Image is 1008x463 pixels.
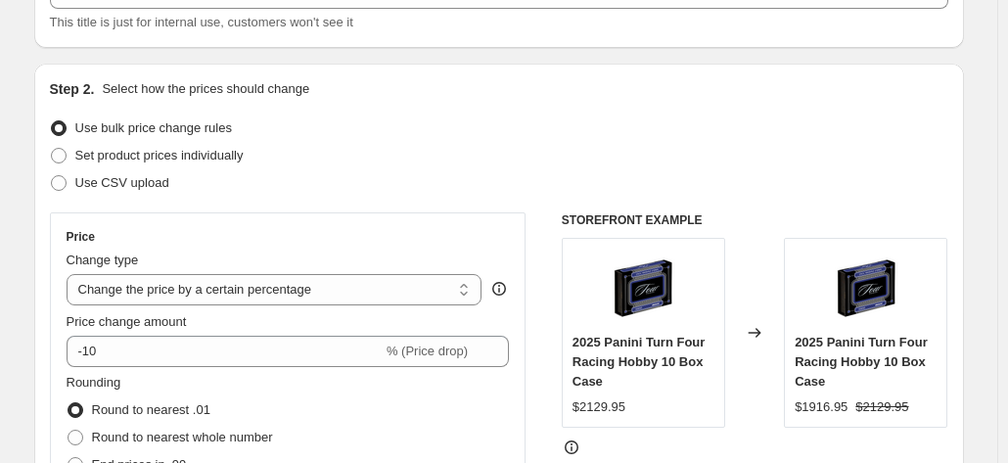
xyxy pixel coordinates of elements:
[573,397,625,417] div: $2129.95
[67,314,187,329] span: Price change amount
[67,229,95,245] h3: Price
[67,336,383,367] input: -15
[67,375,121,390] span: Rounding
[795,335,928,389] span: 2025 Panini Turn Four Racing Hobby 10 Box Case
[50,79,95,99] h2: Step 2.
[92,402,210,417] span: Round to nearest .01
[604,249,682,327] img: resizingforshopify-2025-08-28T160337.496_d18493c3-d5e2-4ed5-856e-c3a0e323746a_80x.png
[102,79,309,99] p: Select how the prices should change
[75,148,244,162] span: Set product prices individually
[50,15,353,29] span: This title is just for internal use, customers won't see it
[795,397,848,417] div: $1916.95
[67,253,139,267] span: Change type
[387,344,468,358] span: % (Price drop)
[827,249,905,327] img: resizingforshopify-2025-08-28T160337.496_d18493c3-d5e2-4ed5-856e-c3a0e323746a_80x.png
[92,430,273,444] span: Round to nearest whole number
[573,335,706,389] span: 2025 Panini Turn Four Racing Hobby 10 Box Case
[75,175,169,190] span: Use CSV upload
[75,120,232,135] span: Use bulk price change rules
[855,397,908,417] strike: $2129.95
[489,279,509,299] div: help
[562,212,948,228] h6: STOREFRONT EXAMPLE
